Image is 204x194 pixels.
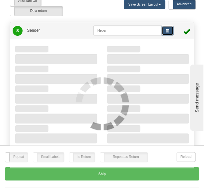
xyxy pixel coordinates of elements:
iframe: chat widget [189,63,203,131]
button: Ship [5,167,199,180]
input: Sender Id [93,25,162,35]
div: Send message [5,6,61,11]
span: Sender [27,28,40,33]
a: S Sender [13,24,93,37]
label: Do a return [10,7,63,16]
span: S [13,26,23,36]
img: loader.gif [76,77,129,130]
